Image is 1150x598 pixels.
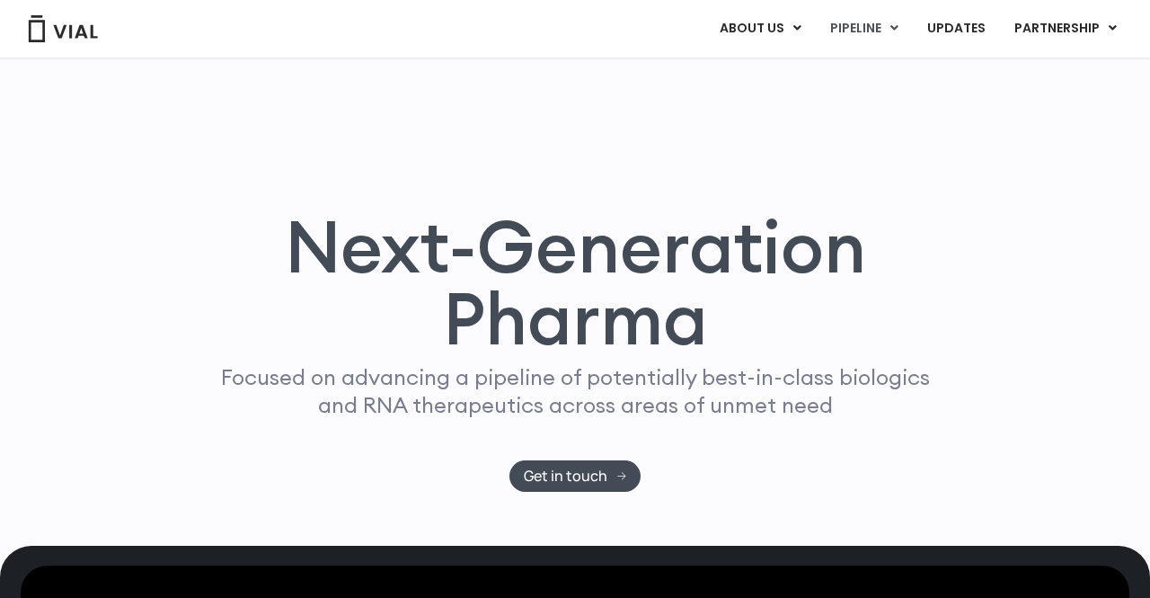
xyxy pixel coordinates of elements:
[524,469,607,483] span: Get in touch
[213,363,937,419] p: Focused on advancing a pipeline of potentially best-in-class biologics and RNA therapeutics acros...
[1000,13,1131,44] a: PARTNERSHIPMenu Toggle
[816,13,912,44] a: PIPELINEMenu Toggle
[27,15,99,42] img: Vial Logo
[913,13,999,44] a: UPDATES
[705,13,815,44] a: ABOUT USMenu Toggle
[186,210,964,354] h1: Next-Generation Pharma
[509,460,641,492] a: Get in touch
